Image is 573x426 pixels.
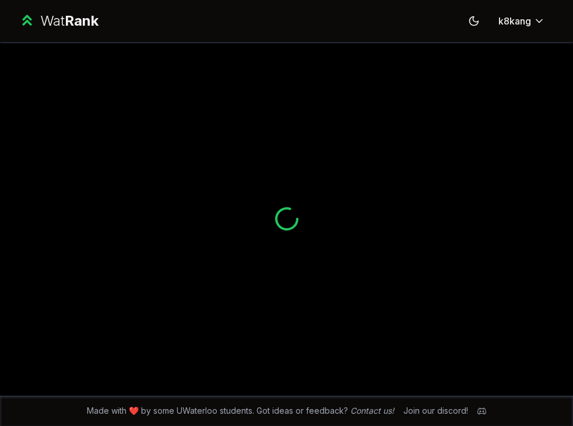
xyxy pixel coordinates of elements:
div: Join our discord! [403,405,468,417]
a: Contact us! [350,406,394,415]
span: k8kang [498,14,531,28]
div: Wat [40,12,99,30]
button: k8kang [489,11,554,32]
span: Made with ❤️ by some UWaterloo students. Got ideas or feedback? [87,405,394,417]
span: Rank [65,12,99,29]
a: WatRank [19,12,99,30]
